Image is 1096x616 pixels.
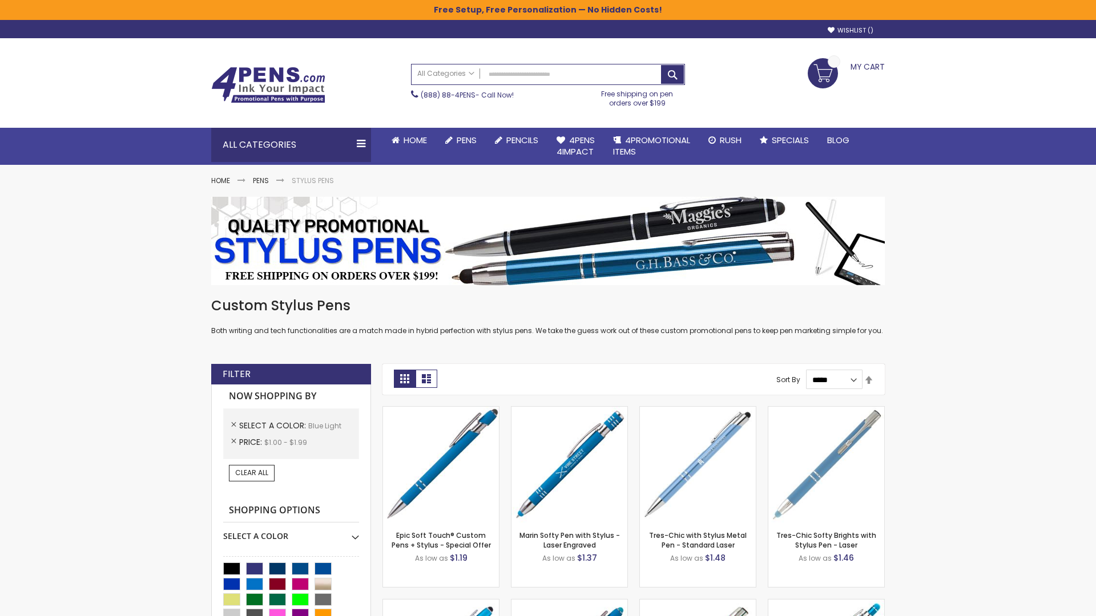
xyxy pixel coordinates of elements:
span: - Call Now! [421,90,514,100]
span: Blue Light [308,421,341,431]
a: Clear All [229,465,275,481]
a: 4Pens4impact [547,128,604,165]
a: Ellipse Stylus Pen - Standard Laser-Blue - Light [383,599,499,609]
img: Marin Softy Pen with Stylus - Laser Engraved-Blue - Light [511,407,627,522]
span: Blog [827,134,849,146]
a: Home [211,176,230,185]
a: Blog [818,128,859,153]
span: Select A Color [239,420,308,431]
a: Tres-Chic with Stylus Metal Pen - Standard Laser [649,530,747,549]
img: 4Pens Custom Pens and Promotional Products [211,67,325,103]
div: All Categories [211,128,371,162]
a: (888) 88-4PENS [421,90,476,100]
strong: Now Shopping by [223,384,359,408]
span: Pens [457,134,477,146]
a: Tres-Chic Softy Brights with Stylus Pen - Laser-Blue - Light [768,406,884,416]
span: $1.46 [833,552,854,564]
h1: Custom Stylus Pens [211,297,885,315]
span: Pencils [506,134,538,146]
span: $1.00 - $1.99 [264,437,307,447]
a: Marin Softy Pen with Stylus - Laser Engraved-Blue - Light [511,406,627,416]
span: $1.37 [577,552,597,564]
span: Rush [720,134,742,146]
img: 4P-MS8B-Blue - Light [383,407,499,522]
strong: Filter [223,368,251,380]
span: Price [239,436,264,448]
a: Rush [699,128,751,153]
span: All Categories [417,69,474,78]
a: Phoenix Softy Brights with Stylus Pen - Laser-Blue - Light [768,599,884,609]
a: Tres-Chic with Stylus Metal Pen - Standard Laser-Blue - Light [640,406,756,416]
a: Marin Softy Pen with Stylus - Laser Engraved [519,530,620,549]
span: As low as [415,553,448,563]
span: As low as [542,553,575,563]
a: 4P-MS8B-Blue - Light [383,406,499,416]
span: Home [404,134,427,146]
div: Select A Color [223,522,359,542]
span: As low as [670,553,703,563]
a: Wishlist [828,26,873,35]
a: Home [382,128,436,153]
a: Tres-Chic Touch Pen - Standard Laser-Blue - Light [640,599,756,609]
a: Ellipse Softy Brights with Stylus Pen - Laser-Blue - Light [511,599,627,609]
a: Pens [436,128,486,153]
span: 4Pens 4impact [557,134,595,157]
a: 4PROMOTIONALITEMS [604,128,699,165]
label: Sort By [776,375,800,384]
span: Specials [772,134,809,146]
div: Free shipping on pen orders over $199 [590,85,686,108]
span: $1.19 [450,552,468,564]
a: All Categories [412,64,480,83]
a: Pens [253,176,269,185]
a: Pencils [486,128,547,153]
div: Both writing and tech functionalities are a match made in hybrid perfection with stylus pens. We ... [211,297,885,336]
span: As low as [799,553,832,563]
strong: Shopping Options [223,499,359,523]
span: 4PROMOTIONAL ITEMS [613,134,690,157]
strong: Stylus Pens [292,176,334,185]
a: Tres-Chic Softy Brights with Stylus Pen - Laser [776,530,876,549]
img: Tres-Chic with Stylus Metal Pen - Standard Laser-Blue - Light [640,407,756,522]
span: $1.48 [705,552,726,564]
img: Tres-Chic Softy Brights with Stylus Pen - Laser-Blue - Light [768,407,884,522]
a: Epic Soft Touch® Custom Pens + Stylus - Special Offer [392,530,491,549]
a: Specials [751,128,818,153]
img: Stylus Pens [211,197,885,285]
strong: Grid [394,370,416,388]
span: Clear All [235,468,268,477]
